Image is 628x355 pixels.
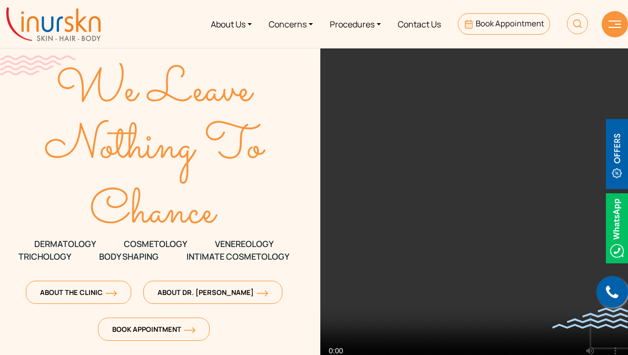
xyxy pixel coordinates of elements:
[26,281,131,304] a: About The Clinicorange-arrow
[606,193,628,263] img: Whatsappicon
[567,13,588,34] img: HeaderSearch
[45,111,266,184] text: Nothing To
[105,290,117,297] img: orange-arrow
[184,327,195,333] img: orange-arrow
[552,308,628,329] img: bluewave
[6,7,101,41] img: inurskn-logo
[56,54,254,127] text: We Leave
[112,324,195,334] span: Book Appointment
[158,288,268,297] span: About Dr. [PERSON_NAME]
[34,238,96,250] span: DERMATOLOGY
[124,238,187,250] span: COSMETOLOGY
[187,250,289,263] span: Intimate Cosmetology
[99,250,159,263] span: Body Shaping
[389,4,449,44] a: Contact Us
[202,4,260,44] a: About Us
[606,119,628,189] img: offerBt
[40,288,117,297] span: About The Clinic
[143,281,282,304] a: About Dr. [PERSON_NAME]orange-arrow
[609,21,621,28] img: hamLine.svg
[91,176,220,249] text: Chance
[257,290,268,297] img: orange-arrow
[606,222,628,233] a: Whatsappicon
[98,318,210,341] a: Book Appointmentorange-arrow
[321,4,389,44] a: Procedures
[260,4,321,44] a: Concerns
[18,250,71,263] span: TRICHOLOGY
[476,18,544,29] span: Book Appointment
[215,238,273,250] span: VENEREOLOGY
[458,13,550,35] a: Book Appointment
